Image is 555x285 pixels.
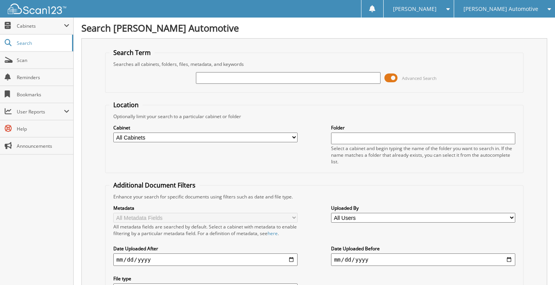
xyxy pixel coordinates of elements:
[17,40,68,46] span: Search
[109,61,519,67] div: Searches all cabinets, folders, files, metadata, and keywords
[109,181,199,189] legend: Additional Document Filters
[17,74,69,81] span: Reminders
[17,108,64,115] span: User Reports
[393,7,437,11] span: [PERSON_NAME]
[463,7,538,11] span: [PERSON_NAME] Automotive
[331,205,516,211] label: Uploaded By
[109,113,519,120] div: Optionally limit your search to a particular cabinet or folder
[109,101,143,109] legend: Location
[331,253,516,266] input: end
[402,75,437,81] span: Advanced Search
[113,223,298,237] div: All metadata fields are searched by default. Select a cabinet with metadata to enable filtering b...
[113,205,298,211] label: Metadata
[17,126,69,132] span: Help
[8,4,66,14] img: scan123-logo-white.svg
[17,23,64,29] span: Cabinets
[17,91,69,98] span: Bookmarks
[113,253,298,266] input: start
[113,275,298,282] label: File type
[17,143,69,149] span: Announcements
[113,245,298,252] label: Date Uploaded After
[331,124,516,131] label: Folder
[113,124,298,131] label: Cabinet
[17,57,69,64] span: Scan
[268,230,278,237] a: here
[109,48,155,57] legend: Search Term
[109,193,519,200] div: Enhance your search for specific documents using filters such as date and file type.
[331,145,516,165] div: Select a cabinet and begin typing the name of the folder you want to search in. If the name match...
[331,245,516,252] label: Date Uploaded Before
[81,21,547,34] h1: Search [PERSON_NAME] Automotive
